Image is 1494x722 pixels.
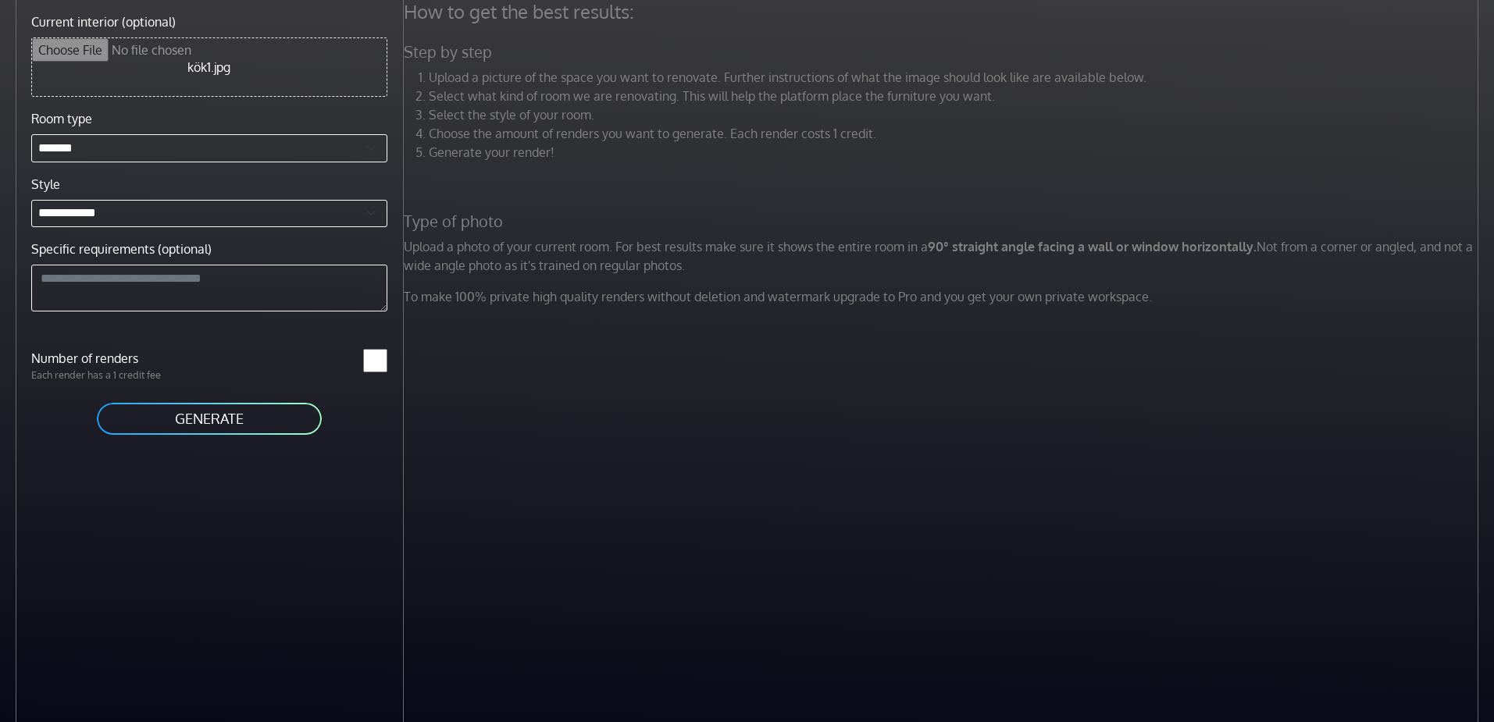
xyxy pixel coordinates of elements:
li: Select the style of your room. [429,105,1483,124]
h5: Type of photo [394,212,1492,231]
label: Room type [31,109,92,128]
li: Generate your render! [429,143,1483,162]
label: Specific requirements (optional) [31,240,212,258]
li: Choose the amount of renders you want to generate. Each render costs 1 credit. [429,124,1483,143]
p: Each render has a 1 credit fee [22,368,209,382]
li: Upload a picture of the space you want to renovate. Further instructions of what the image should... [429,68,1483,87]
label: Style [31,175,60,194]
li: Select what kind of room we are renovating. This will help the platform place the furniture you w... [429,87,1483,105]
label: Current interior (optional) [31,12,176,31]
p: To make 100% private high quality renders without deletion and watermark upgrade to Pro and you g... [394,287,1492,306]
strong: 90° straight angle facing a wall or window horizontally. [928,239,1257,254]
button: GENERATE [95,401,323,436]
p: Upload a photo of your current room. For best results make sure it shows the entire room in a Not... [394,237,1492,275]
h5: Step by step [394,42,1492,62]
label: Number of renders [22,349,209,368]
